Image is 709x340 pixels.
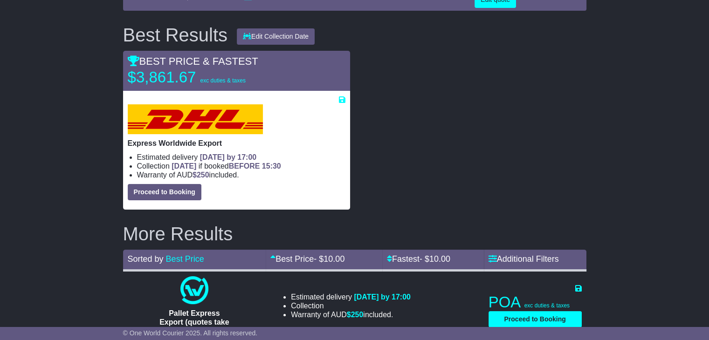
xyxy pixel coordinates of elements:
span: Sorted by [128,254,164,264]
div: Best Results [118,25,233,45]
span: - $ [314,254,344,264]
li: Warranty of AUD included. [137,170,345,179]
button: Edit Collection Date [237,28,315,45]
span: exc duties & taxes [200,77,245,84]
span: if booked [172,162,281,170]
a: Best Price [166,254,204,264]
p: POA [489,293,582,312]
h2: More Results [123,224,586,244]
a: Additional Filters [489,254,559,264]
span: [DATE] by 17:00 [354,293,411,301]
span: 250 [197,171,209,179]
li: Estimated delivery [291,292,411,301]
span: BEFORE [229,162,260,170]
img: DHL: Express Worldwide Export [128,104,263,134]
span: [DATE] [172,162,196,170]
a: Best Price- $10.00 [270,254,344,264]
span: 10.00 [429,254,450,264]
span: 15:30 [262,162,281,170]
span: 250 [351,311,364,319]
span: 10.00 [324,254,344,264]
button: Proceed to Booking [489,311,582,327]
button: Proceed to Booking [128,184,201,200]
span: exc duties & taxes [524,302,570,309]
p: Express Worldwide Export [128,139,345,148]
li: Collection [137,162,345,170]
li: Collection [291,301,411,310]
span: Pallet Express Export (quotes take 2-4 hrs) [159,309,229,335]
li: Warranty of AUD included. [291,310,411,319]
span: BEST PRICE & FASTEST [128,55,258,67]
li: Estimated delivery [137,153,345,162]
p: $3,861.67 [128,68,246,87]
span: $ [347,311,364,319]
span: [DATE] by 17:00 [200,153,257,161]
span: $ [193,171,209,179]
span: © One World Courier 2025. All rights reserved. [123,329,258,337]
a: Fastest- $10.00 [387,254,450,264]
img: One World Courier: Pallet Express Export (quotes take 2-4 hrs) [180,276,208,304]
span: - $ [420,254,450,264]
